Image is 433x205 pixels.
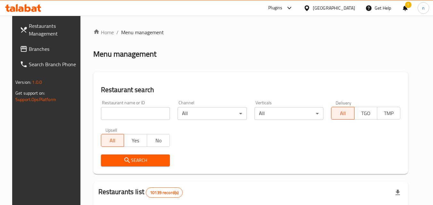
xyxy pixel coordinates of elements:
[146,187,183,198] div: Total records count
[354,107,378,120] button: TGO
[146,190,182,196] span: 10139 record(s)
[106,156,165,164] span: Search
[331,107,354,120] button: All
[29,60,79,68] span: Search Branch Phone
[380,109,398,118] span: TMP
[15,57,85,72] a: Search Branch Phone
[422,4,425,12] span: n
[268,4,282,12] div: Plugins
[15,78,31,86] span: Version:
[93,28,114,36] a: Home
[15,89,45,97] span: Get support on:
[93,49,156,59] h2: Menu management
[121,28,164,36] span: Menu management
[101,134,124,147] button: All
[357,109,375,118] span: TGO
[377,107,400,120] button: TMP
[390,185,405,200] div: Export file
[15,18,85,41] a: Restaurants Management
[101,85,400,95] h2: Restaurant search
[104,136,122,145] span: All
[313,4,355,12] div: [GEOGRAPHIC_DATA]
[147,134,170,147] button: No
[15,41,85,57] a: Branches
[334,109,352,118] span: All
[105,128,117,132] label: Upsell
[127,136,145,145] span: Yes
[98,187,183,198] h2: Restaurants list
[93,28,408,36] nav: breadcrumb
[29,22,79,37] span: Restaurants Management
[178,107,247,120] div: All
[336,100,352,105] label: Delivery
[32,78,42,86] span: 1.0.0
[15,95,56,104] a: Support.OpsPlatform
[116,28,119,36] li: /
[101,107,170,120] input: Search for restaurant name or ID..
[101,154,170,166] button: Search
[124,134,147,147] button: Yes
[254,107,324,120] div: All
[29,45,79,53] span: Branches
[150,136,168,145] span: No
